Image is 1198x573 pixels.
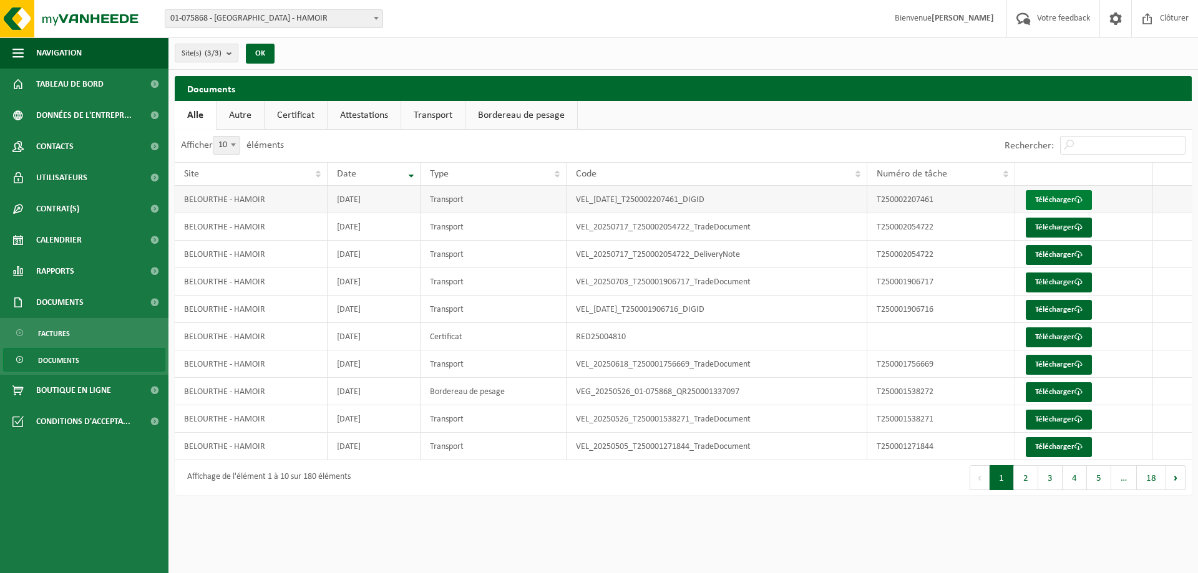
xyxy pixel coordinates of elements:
[205,49,222,57] count: (3/3)
[36,37,82,69] span: Navigation
[567,350,867,378] td: VEL_20250618_T250001756669_TradeDocument
[1005,141,1054,151] label: Rechercher:
[1026,327,1092,347] a: Télécharger
[567,213,867,241] td: VEL_20250717_T250002054722_TradeDocument
[1026,410,1092,430] a: Télécharger
[175,350,328,378] td: BELOURTHE - HAMOIR
[36,224,82,256] span: Calendrier
[36,100,132,131] span: Données de l'entrepr...
[1026,245,1092,265] a: Télécharger
[213,137,240,154] span: 10
[421,213,567,241] td: Transport
[867,241,1015,268] td: T250002054722
[213,136,240,155] span: 10
[182,44,222,63] span: Site(s)
[328,350,421,378] td: [DATE]
[1026,300,1092,320] a: Télécharger
[1026,437,1092,457] a: Télécharger
[181,466,351,489] div: Affichage de l'élément 1 à 10 sur 180 éléments
[36,69,104,100] span: Tableau de bord
[867,350,1015,378] td: T250001756669
[421,296,567,323] td: Transport
[265,101,327,130] a: Certificat
[175,186,328,213] td: BELOURTHE - HAMOIR
[36,162,87,193] span: Utilisateurs
[970,465,990,490] button: Previous
[421,241,567,268] td: Transport
[421,323,567,350] td: Certificat
[181,140,284,150] label: Afficher éléments
[567,433,867,460] td: VEL_20250505_T250001271844_TradeDocument
[576,169,597,179] span: Code
[36,193,79,224] span: Contrat(s)
[328,101,401,130] a: Attestations
[36,131,74,162] span: Contacts
[867,268,1015,296] td: T250001906717
[175,268,328,296] td: BELOURTHE - HAMOIR
[401,101,465,130] a: Transport
[175,241,328,268] td: BELOURTHE - HAMOIR
[1137,465,1166,490] button: 18
[175,76,1192,100] h2: Documents
[217,101,264,130] a: Autre
[175,101,216,130] a: Alle
[567,186,867,213] td: VEL_[DATE]_T250002207461_DIGID
[1038,465,1063,490] button: 3
[1026,218,1092,238] a: Télécharger
[867,296,1015,323] td: T250001906716
[465,101,577,130] a: Bordereau de pesage
[165,10,382,27] span: 01-075868 - BELOURTHE - HAMOIR
[1111,465,1137,490] span: …
[246,44,275,64] button: OK
[567,323,867,350] td: RED25004810
[337,169,356,179] span: Date
[1026,382,1092,402] a: Télécharger
[184,169,199,179] span: Site
[1166,465,1186,490] button: Next
[328,186,421,213] td: [DATE]
[932,14,994,23] strong: [PERSON_NAME]
[1026,190,1092,210] a: Télécharger
[867,378,1015,405] td: T250001538272
[567,296,867,323] td: VEL_[DATE]_T250001906716_DIGID
[567,268,867,296] td: VEL_20250703_T250001906717_TradeDocument
[421,378,567,405] td: Bordereau de pesage
[990,465,1014,490] button: 1
[328,323,421,350] td: [DATE]
[36,375,111,406] span: Boutique en ligne
[421,268,567,296] td: Transport
[328,405,421,433] td: [DATE]
[36,287,84,318] span: Documents
[38,349,79,372] span: Documents
[877,169,947,179] span: Numéro de tâche
[165,9,383,28] span: 01-075868 - BELOURTHE - HAMOIR
[175,433,328,460] td: BELOURTHE - HAMOIR
[1063,465,1087,490] button: 4
[328,241,421,268] td: [DATE]
[1026,355,1092,375] a: Télécharger
[867,405,1015,433] td: T250001538271
[328,296,421,323] td: [DATE]
[328,433,421,460] td: [DATE]
[3,348,165,372] a: Documents
[36,256,74,287] span: Rapports
[567,405,867,433] td: VEL_20250526_T250001538271_TradeDocument
[567,241,867,268] td: VEL_20250717_T250002054722_DeliveryNote
[867,213,1015,241] td: T250002054722
[175,44,238,62] button: Site(s)(3/3)
[1014,465,1038,490] button: 2
[175,378,328,405] td: BELOURTHE - HAMOIR
[36,406,130,437] span: Conditions d'accepta...
[175,405,328,433] td: BELOURTHE - HAMOIR
[867,186,1015,213] td: T250002207461
[567,378,867,405] td: VEG_20250526_01-075868_QR250001337097
[430,169,449,179] span: Type
[421,405,567,433] td: Transport
[328,268,421,296] td: [DATE]
[867,433,1015,460] td: T250001271844
[328,213,421,241] td: [DATE]
[1026,272,1092,292] a: Télécharger
[38,322,70,345] span: Factures
[421,433,567,460] td: Transport
[421,350,567,378] td: Transport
